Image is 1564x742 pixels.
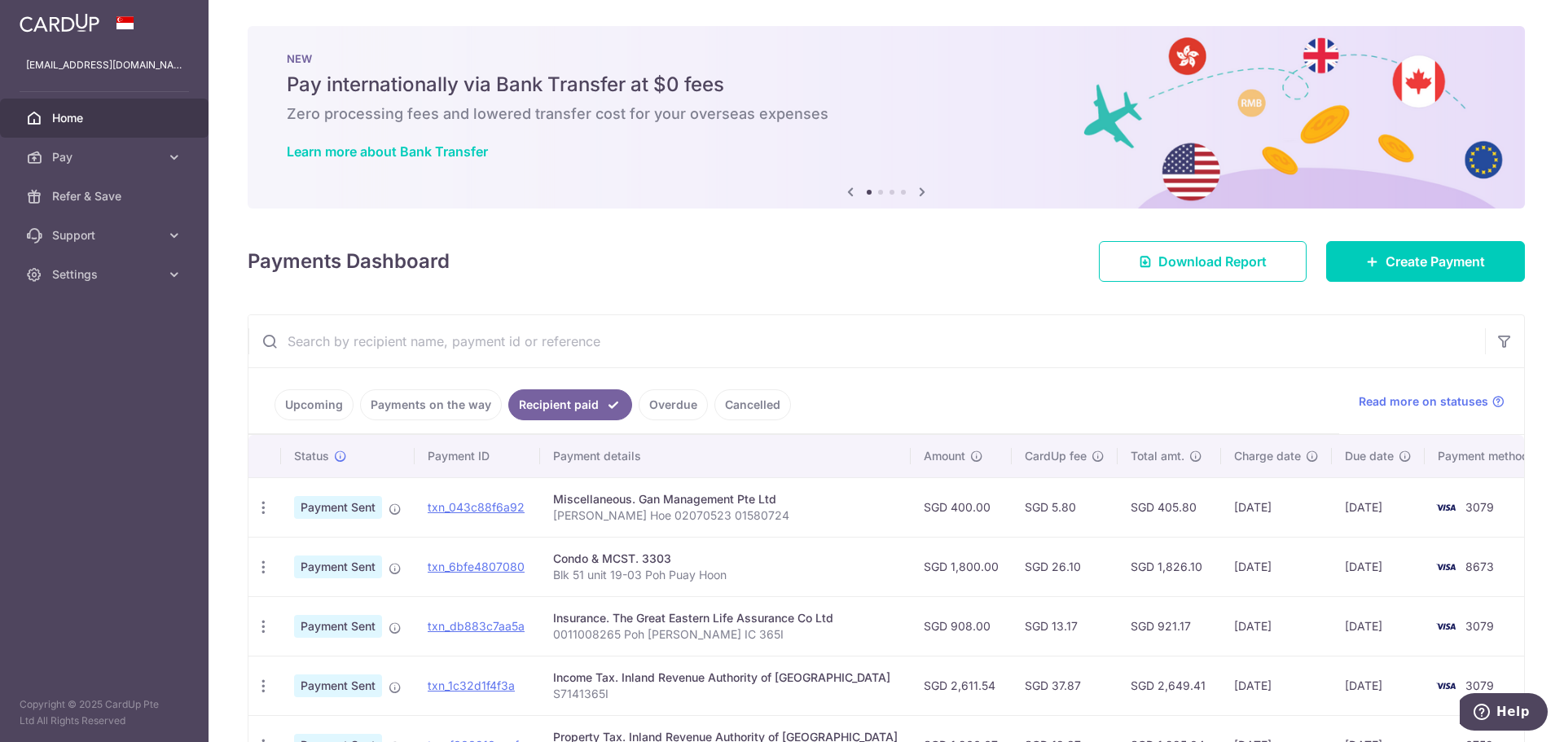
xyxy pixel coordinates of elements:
th: Payment ID [415,435,540,477]
td: SGD 1,826.10 [1118,537,1221,596]
span: Amount [924,448,965,464]
p: NEW [287,52,1486,65]
span: Settings [52,266,160,283]
a: txn_db883c7aa5a [428,619,525,633]
div: Income Tax. Inland Revenue Authority of [GEOGRAPHIC_DATA] [553,670,898,686]
span: Payment Sent [294,674,382,697]
a: Download Report [1099,241,1307,282]
p: [PERSON_NAME] Hoe 02070523 01580724 [553,507,898,524]
a: Learn more about Bank Transfer [287,143,488,160]
td: [DATE] [1221,537,1332,596]
span: Total amt. [1131,448,1184,464]
td: [DATE] [1332,477,1425,537]
td: [DATE] [1332,596,1425,656]
td: SGD 400.00 [911,477,1012,537]
td: SGD 5.80 [1012,477,1118,537]
p: 0011008265 Poh [PERSON_NAME] IC 365I [553,626,898,643]
td: SGD 908.00 [911,596,1012,656]
td: SGD 26.10 [1012,537,1118,596]
td: SGD 1,800.00 [911,537,1012,596]
input: Search by recipient name, payment id or reference [248,315,1485,367]
span: Payment Sent [294,615,382,638]
img: Bank transfer banner [248,26,1525,209]
th: Payment details [540,435,911,477]
a: Payments on the way [360,389,502,420]
span: 8673 [1465,560,1494,573]
a: txn_1c32d1f4f3a [428,678,515,692]
span: Support [52,227,160,244]
img: Bank Card [1430,498,1462,517]
iframe: Opens a widget where you can find more information [1460,693,1548,734]
span: Payment Sent [294,555,382,578]
span: Charge date [1234,448,1301,464]
span: 3079 [1465,619,1494,633]
a: Recipient paid [508,389,632,420]
a: Read more on statuses [1359,393,1505,410]
a: txn_6bfe4807080 [428,560,525,573]
div: Condo & MCST. 3303 [553,551,898,567]
p: Blk 51 unit 19-03 Poh Puay Hoon [553,567,898,583]
a: Cancelled [714,389,791,420]
a: txn_043c88f6a92 [428,500,525,514]
td: SGD 2,649.41 [1118,656,1221,715]
div: Miscellaneous. Gan Management Pte Ltd [553,491,898,507]
p: S7141365I [553,686,898,702]
td: [DATE] [1332,537,1425,596]
h4: Payments Dashboard [248,247,450,276]
td: [DATE] [1221,656,1332,715]
h6: Zero processing fees and lowered transfer cost for your overseas expenses [287,104,1486,124]
span: Pay [52,149,160,165]
span: 3079 [1465,678,1494,692]
span: Download Report [1158,252,1267,271]
span: Read more on statuses [1359,393,1488,410]
td: SGD 921.17 [1118,596,1221,656]
img: CardUp [20,13,99,33]
td: SGD 37.87 [1012,656,1118,715]
a: Overdue [639,389,708,420]
span: CardUp fee [1025,448,1087,464]
td: [DATE] [1332,656,1425,715]
span: 3079 [1465,500,1494,514]
img: Bank Card [1430,676,1462,696]
td: [DATE] [1221,596,1332,656]
span: Due date [1345,448,1394,464]
span: Home [52,110,160,126]
th: Payment method [1425,435,1549,477]
td: [DATE] [1221,477,1332,537]
h5: Pay internationally via Bank Transfer at $0 fees [287,72,1486,98]
p: [EMAIL_ADDRESS][DOMAIN_NAME] [26,57,182,73]
a: Create Payment [1326,241,1525,282]
span: Create Payment [1386,252,1485,271]
img: Bank Card [1430,617,1462,636]
span: Refer & Save [52,188,160,204]
td: SGD 13.17 [1012,596,1118,656]
img: Bank Card [1430,557,1462,577]
span: Payment Sent [294,496,382,519]
div: Insurance. The Great Eastern Life Assurance Co Ltd [553,610,898,626]
td: SGD 405.80 [1118,477,1221,537]
a: Upcoming [275,389,354,420]
td: SGD 2,611.54 [911,656,1012,715]
span: Status [294,448,329,464]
